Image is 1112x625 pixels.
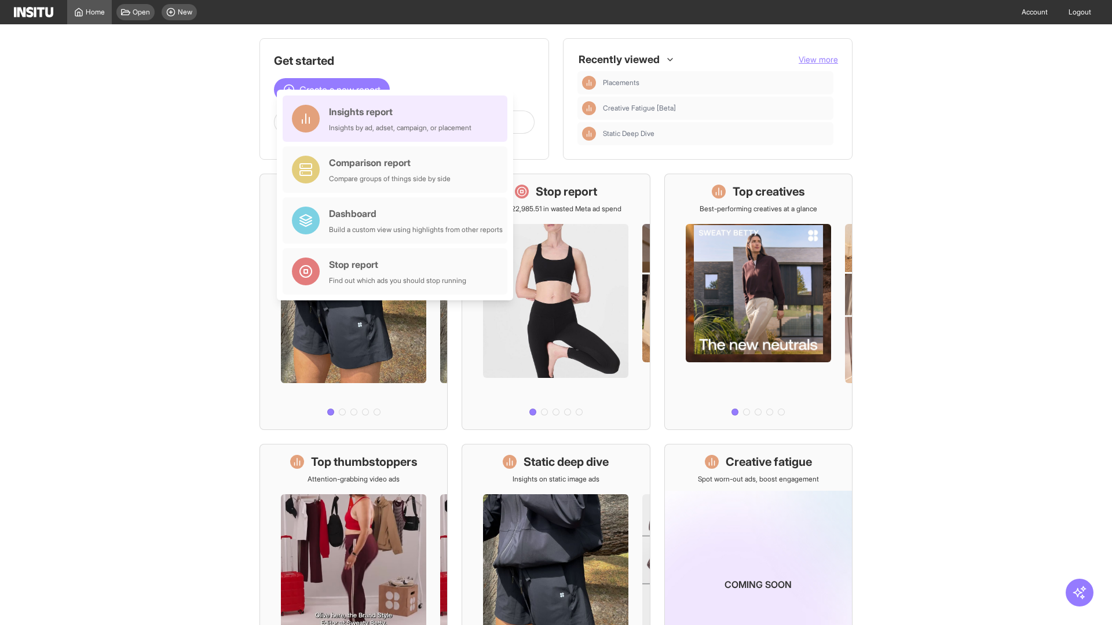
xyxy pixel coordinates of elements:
[799,54,838,65] button: View more
[603,104,676,113] span: Creative Fatigue [Beta]
[733,183,805,200] h1: Top creatives
[259,174,448,430] a: What's live nowSee all active ads instantly
[14,7,53,17] img: Logo
[329,258,466,271] div: Stop report
[274,78,390,101] button: Create a new report
[329,123,471,133] div: Insights by ad, adset, campaign, or placement
[536,183,597,200] h1: Stop report
[799,54,838,64] span: View more
[329,225,503,234] div: Build a custom view using highlights from other reports
[329,105,471,119] div: Insights report
[329,207,503,220] div: Dashboard
[308,475,400,484] p: Attention-grabbing video ads
[329,276,466,285] div: Find out which ads you should stop running
[491,204,621,214] p: Save £22,985.51 in wasted Meta ad spend
[462,174,650,430] a: Stop reportSave £22,985.51 in wasted Meta ad spend
[86,8,105,17] span: Home
[582,76,596,90] div: Insights
[178,8,192,17] span: New
[524,454,609,470] h1: Static deep dive
[603,104,829,113] span: Creative Fatigue [Beta]
[513,475,599,484] p: Insights on static image ads
[603,78,639,87] span: Placements
[329,156,451,170] div: Comparison report
[582,127,596,141] div: Insights
[603,78,829,87] span: Placements
[582,101,596,115] div: Insights
[664,174,853,430] a: Top creativesBest-performing creatives at a glance
[274,53,535,69] h1: Get started
[603,129,654,138] span: Static Deep Dive
[603,129,829,138] span: Static Deep Dive
[311,454,418,470] h1: Top thumbstoppers
[329,174,451,183] div: Compare groups of things side by side
[133,8,150,17] span: Open
[700,204,817,214] p: Best-performing creatives at a glance
[299,83,381,97] span: Create a new report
